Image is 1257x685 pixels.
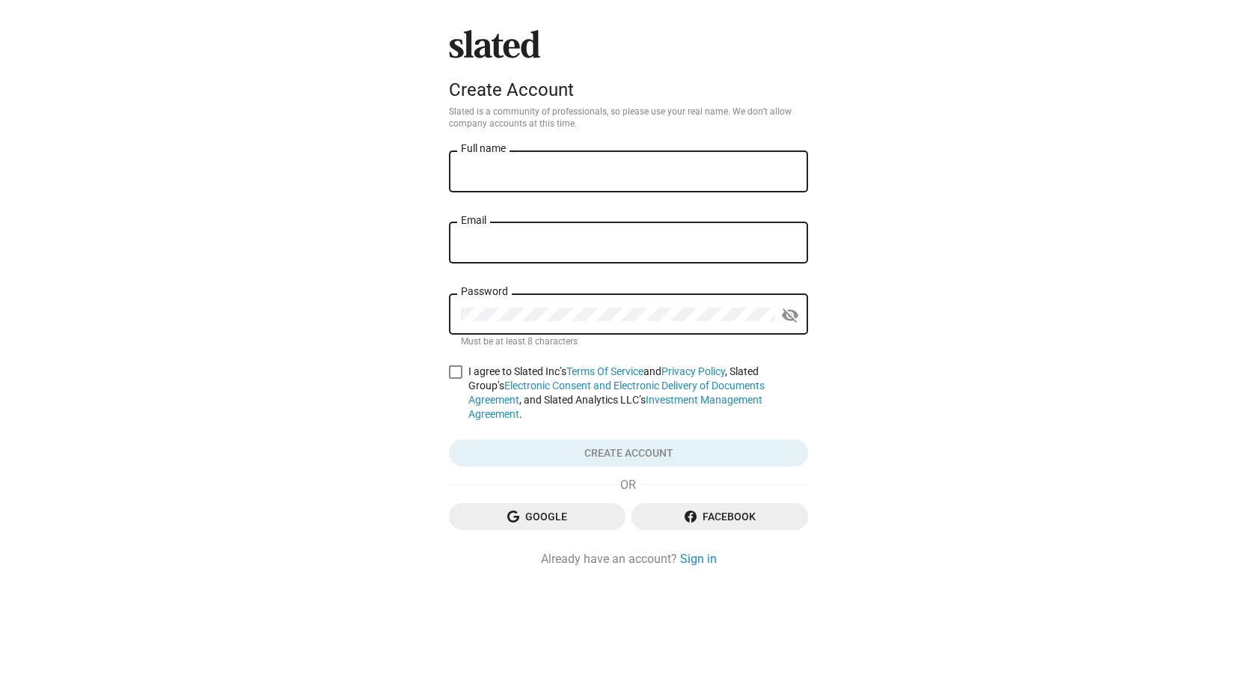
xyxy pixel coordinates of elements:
[449,551,808,567] div: Already have an account?
[680,551,717,567] a: Sign in
[781,304,799,327] mat-icon: visibility_off
[449,79,808,100] div: Create Account
[461,336,578,348] mat-hint: Must be at least 8 characters
[775,300,805,330] button: Show password
[461,503,614,530] span: Google
[468,380,765,406] a: Electronic Consent and Electronic Delivery of Documents Agreement
[643,503,796,530] span: Facebook
[449,30,808,106] sl-branding: Create Account
[449,503,626,530] button: Google
[631,503,808,530] button: Facebook
[661,365,725,377] a: Privacy Policy
[566,365,643,377] a: Terms Of Service
[449,106,808,130] p: Slated is a community of professionals, so please use your real name. We don’t allow company acco...
[468,365,808,421] span: I agree to Slated Inc’s and , Slated Group’s , and Slated Analytics LLC’s .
